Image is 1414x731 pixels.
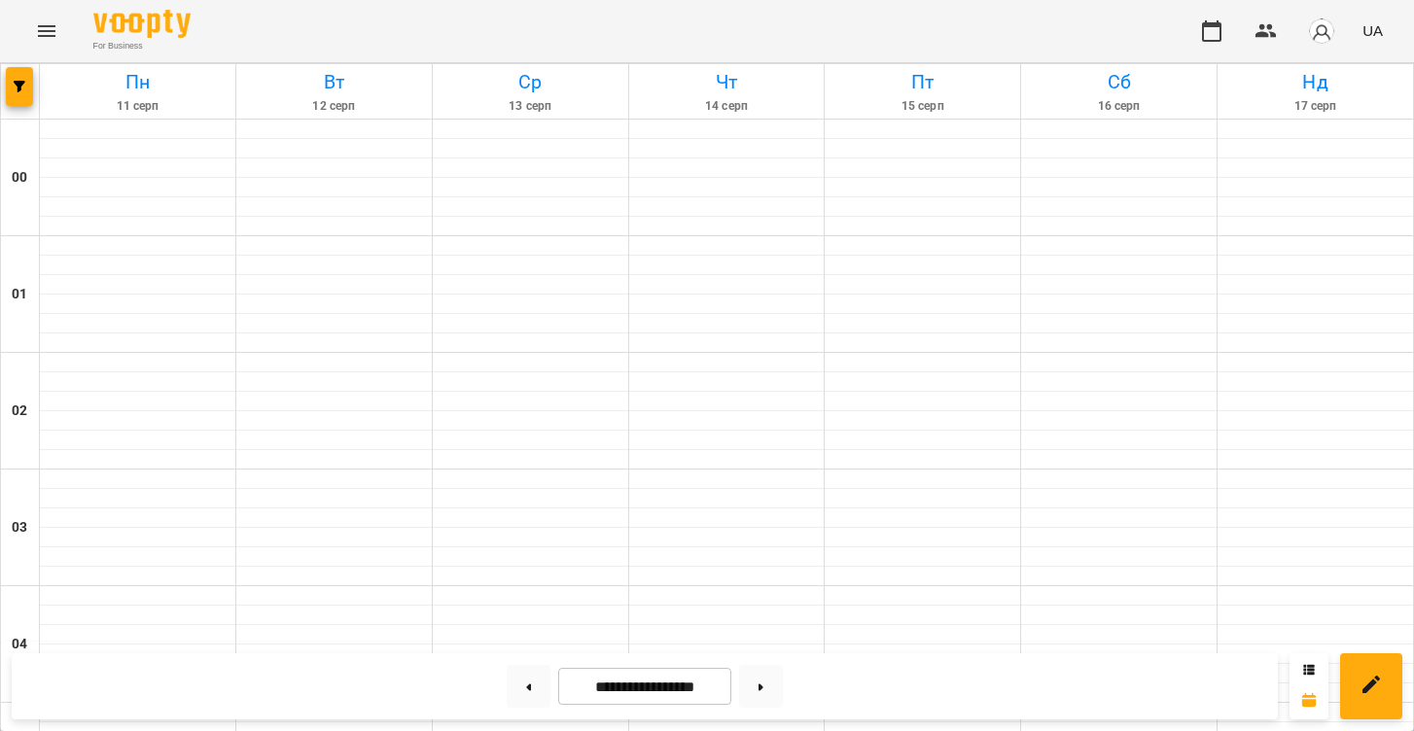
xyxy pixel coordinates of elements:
[1220,97,1410,116] h6: 17 серп
[1308,17,1335,45] img: avatar_s.png
[239,97,429,116] h6: 12 серп
[828,97,1017,116] h6: 15 серп
[23,8,70,54] button: Menu
[1024,97,1214,116] h6: 16 серп
[239,67,429,97] h6: Вт
[1355,13,1391,49] button: UA
[632,67,822,97] h6: Чт
[1024,67,1214,97] h6: Сб
[12,284,27,305] h6: 01
[43,97,232,116] h6: 11 серп
[1362,20,1383,41] span: UA
[12,634,27,655] h6: 04
[93,10,191,38] img: Voopty Logo
[43,67,232,97] h6: Пн
[93,40,191,52] span: For Business
[632,97,822,116] h6: 14 серп
[1220,67,1410,97] h6: Нд
[12,517,27,539] h6: 03
[12,400,27,422] h6: 02
[436,97,625,116] h6: 13 серп
[436,67,625,97] h6: Ср
[828,67,1017,97] h6: Пт
[12,167,27,189] h6: 00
